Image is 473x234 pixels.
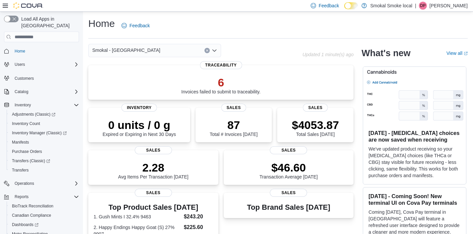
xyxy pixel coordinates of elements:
span: Inventory [121,104,157,112]
div: Total Sales [DATE] [292,118,339,137]
dt: 1. Gush Mints I 32.4% 9463 [94,213,181,220]
h3: [DATE] - [MEDICAL_DATA] choices are now saved when receiving [368,130,461,143]
div: Avg Items Per Transaction [DATE] [118,161,189,179]
button: Canadian Compliance [7,211,82,220]
a: Adjustments (Classic) [9,110,58,118]
span: Sales [270,189,307,197]
span: Inventory Manager (Classic) [9,129,79,137]
button: Operations [1,179,82,188]
span: Sales [221,104,246,112]
svg: External link [464,52,468,56]
p: 87 [210,118,258,132]
p: 0 units / 0 g [103,118,176,132]
button: Manifests [7,138,82,147]
span: Manifests [12,140,29,145]
div: Expired or Expiring in Next 30 Days [103,118,176,137]
span: Transfers [12,168,29,173]
button: Catalog [1,87,82,96]
div: Devin Peters [419,2,427,10]
span: Reports [15,194,29,199]
a: Inventory Manager (Classic) [9,129,69,137]
button: Home [1,46,82,56]
span: Dashboards [9,221,79,229]
p: [PERSON_NAME] [430,2,468,10]
p: 6 [181,76,261,89]
a: Inventory Count [9,120,43,128]
span: Users [15,62,25,67]
button: Clear input [204,48,210,53]
button: Open list of options [212,48,217,53]
button: Purchase Orders [7,147,82,156]
div: Total # Invoices [DATE] [210,118,258,137]
a: Dashboards [7,220,82,229]
img: Cova [13,2,43,9]
div: Invoices failed to submit to traceability. [181,76,261,94]
span: Sales [270,146,307,154]
span: Purchase Orders [9,148,79,156]
span: Inventory Count [9,120,79,128]
button: BioTrack Reconciliation [7,201,82,211]
span: Sales [135,189,172,197]
h2: What's new [361,48,410,58]
a: BioTrack Reconciliation [9,202,56,210]
span: Smokal - [GEOGRAPHIC_DATA] [92,46,160,54]
button: Users [1,60,82,69]
span: Canadian Compliance [12,213,51,218]
dd: $225.60 [184,223,213,231]
button: Customers [1,73,82,83]
input: Dark Mode [344,2,358,9]
span: Dashboards [12,222,39,227]
span: Operations [15,181,34,186]
button: Reports [12,193,31,201]
a: Home [12,47,28,55]
span: Feedback [319,2,339,9]
span: Canadian Compliance [9,211,79,219]
span: Catalog [12,88,79,96]
div: Transaction Average [DATE] [260,161,318,179]
span: Inventory [12,101,79,109]
a: Feedback [119,19,152,32]
p: $46.60 [260,161,318,174]
span: Purchase Orders [12,149,42,154]
button: Users [12,60,28,68]
p: Smokal Smoke local [370,2,412,10]
dd: $243.20 [184,213,213,221]
span: Users [12,60,79,68]
a: Dashboards [9,221,41,229]
span: Feedback [129,22,150,29]
button: Inventory [12,101,34,109]
p: | [415,2,416,10]
span: Inventory Count [12,121,40,126]
h3: Top Brand Sales [DATE] [247,203,330,211]
span: Inventory [15,102,31,108]
a: Transfers [9,166,31,174]
a: Purchase Orders [9,148,45,156]
a: View allExternal link [446,51,468,56]
p: We've updated product receiving so your [MEDICAL_DATA] choices (like THCa or CBG) stay visible fo... [368,146,461,179]
span: BioTrack Reconciliation [12,203,53,209]
a: Transfers (Classic) [7,156,82,166]
span: Manifests [9,138,79,146]
span: Sales [303,104,328,112]
a: Canadian Compliance [9,211,54,219]
h1: Home [88,17,115,30]
button: Catalog [12,88,31,96]
p: Updated 1 minute(s) ago [302,52,354,57]
button: Operations [12,179,37,187]
button: Inventory Count [7,119,82,128]
span: Customers [15,76,34,81]
a: Inventory Manager (Classic) [7,128,82,138]
p: 2.28 [118,161,189,174]
span: Transfers (Classic) [9,157,79,165]
span: BioTrack Reconciliation [9,202,79,210]
a: Customers [12,74,37,82]
span: Operations [12,179,79,187]
span: Home [15,49,25,54]
a: Adjustments (Classic) [7,110,82,119]
span: Transfers (Classic) [12,158,50,164]
span: Load All Apps in [GEOGRAPHIC_DATA] [19,16,79,29]
span: Traceability [200,61,242,69]
p: $4053.87 [292,118,339,132]
span: Inventory Manager (Classic) [12,130,67,136]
